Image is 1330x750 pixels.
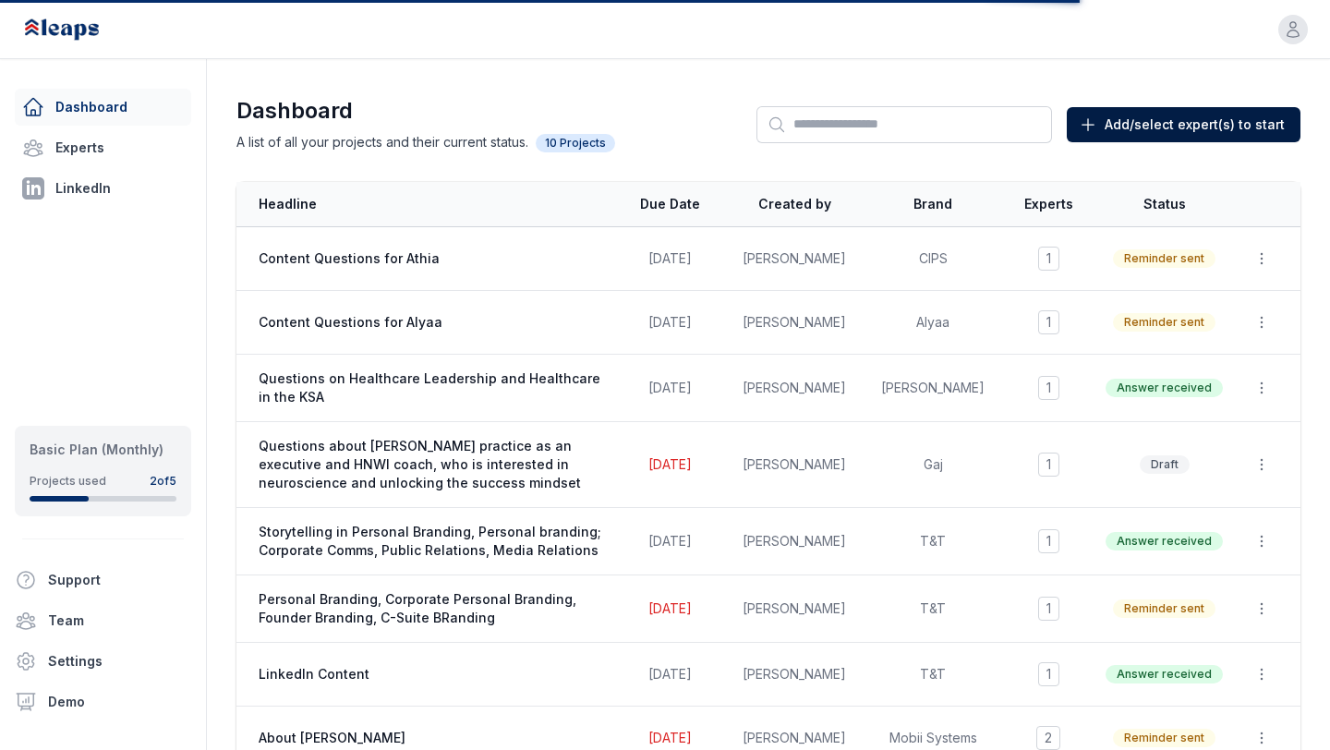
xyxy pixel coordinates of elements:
[1002,182,1094,227] th: Experts
[864,422,1002,508] td: Gaj
[1094,182,1234,227] th: Status
[725,422,864,508] td: [PERSON_NAME]
[7,683,199,720] a: Demo
[15,170,191,207] a: LinkedIn
[648,456,692,472] span: [DATE]
[1067,107,1300,142] button: Add/select expert(s) to start
[725,291,864,355] td: [PERSON_NAME]
[725,182,864,227] th: Created by
[1113,313,1215,332] span: Reminder sent
[648,730,692,745] span: [DATE]
[1038,376,1059,400] span: 1
[1140,455,1190,474] span: Draft
[22,9,140,50] img: Leaps
[259,437,603,492] span: Questions about [PERSON_NAME] practice as an executive and HNWI coach, who is interested in neuro...
[259,590,603,627] span: Personal Branding, Corporate Personal Branding, Founder Branding, C-Suite BRanding
[7,602,199,639] a: Team
[7,643,199,680] a: Settings
[15,129,191,166] a: Experts
[1038,597,1059,621] span: 1
[236,96,697,126] h1: Dashboard
[1113,599,1215,618] span: Reminder sent
[725,355,864,422] td: [PERSON_NAME]
[1106,532,1223,550] span: Answer received
[864,643,1002,707] td: T&T
[1106,665,1223,683] span: Answer received
[864,575,1002,643] td: T&T
[1113,249,1215,268] span: Reminder sent
[259,249,603,268] span: Content Questions for Athia
[725,508,864,575] td: [PERSON_NAME]
[236,133,697,152] p: A list of all your projects and their current status.
[1038,529,1059,553] span: 1
[259,523,603,560] span: Storytelling in Personal Branding, Personal branding; Corporate Comms, Public Relations, Media Re...
[648,533,692,549] span: [DATE]
[30,441,176,459] div: Basic Plan (Monthly)
[725,227,864,291] td: [PERSON_NAME]
[150,474,176,489] div: 2 of 5
[1038,247,1059,271] span: 1
[648,314,692,330] span: [DATE]
[536,134,615,152] span: 10 Projects
[1105,115,1285,134] span: Add/select expert(s) to start
[864,508,1002,575] td: T&T
[648,380,692,395] span: [DATE]
[864,291,1002,355] td: Alyaa
[259,665,603,683] span: LinkedIn Content
[725,575,864,643] td: [PERSON_NAME]
[7,562,184,599] button: Support
[259,729,603,747] span: About [PERSON_NAME]
[1038,453,1059,477] span: 1
[1038,310,1059,334] span: 1
[15,89,191,126] a: Dashboard
[725,643,864,707] td: [PERSON_NAME]
[236,182,614,227] th: Headline
[259,369,603,406] span: Questions on Healthcare Leadership and Healthcare in the KSA
[864,182,1002,227] th: Brand
[1038,662,1059,686] span: 1
[864,227,1002,291] td: CIPS
[1113,729,1215,747] span: Reminder sent
[864,355,1002,422] td: [PERSON_NAME]
[1036,726,1060,750] span: 2
[614,182,725,227] th: Due Date
[648,666,692,682] span: [DATE]
[259,313,603,332] span: Content Questions for Alyaa
[648,250,692,266] span: [DATE]
[648,600,692,616] span: [DATE]
[30,474,106,489] div: Projects used
[1106,379,1223,397] span: Answer received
